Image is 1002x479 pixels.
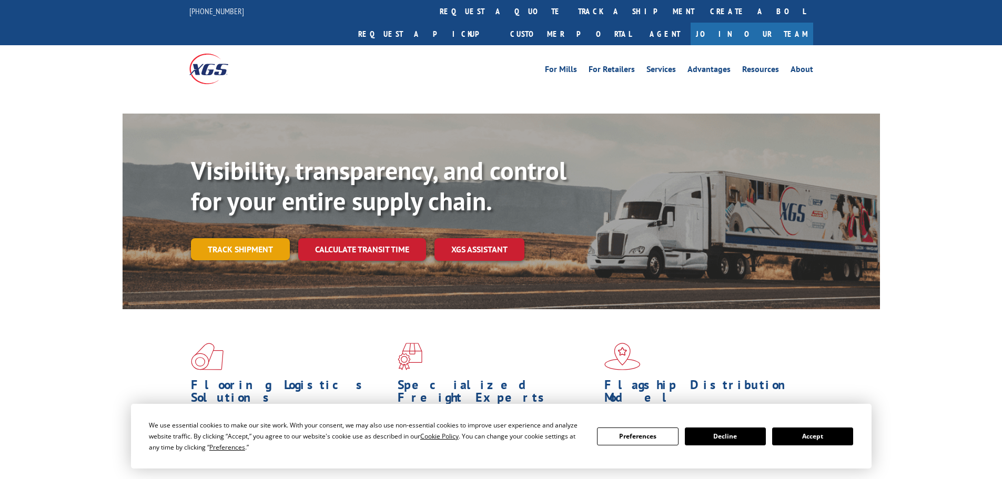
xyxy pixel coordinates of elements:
[502,23,639,45] a: Customer Portal
[398,343,422,370] img: xgs-icon-focused-on-flooring-red
[149,420,584,453] div: We use essential cookies to make our site work. With your consent, we may also use non-essential ...
[597,427,678,445] button: Preferences
[589,65,635,77] a: For Retailers
[639,23,691,45] a: Agent
[646,65,676,77] a: Services
[298,238,426,261] a: Calculate transit time
[350,23,502,45] a: Request a pickup
[434,238,524,261] a: XGS ASSISTANT
[189,6,244,16] a: [PHONE_NUMBER]
[191,379,390,409] h1: Flooring Logistics Solutions
[398,379,596,409] h1: Specialized Freight Experts
[191,343,224,370] img: xgs-icon-total-supply-chain-intelligence-red
[685,427,766,445] button: Decline
[772,427,853,445] button: Accept
[604,343,641,370] img: xgs-icon-flagship-distribution-model-red
[742,65,779,77] a: Resources
[191,238,290,260] a: Track shipment
[691,23,813,45] a: Join Our Team
[420,432,459,441] span: Cookie Policy
[209,443,245,452] span: Preferences
[604,379,803,409] h1: Flagship Distribution Model
[791,65,813,77] a: About
[131,404,872,468] div: Cookie Consent Prompt
[191,154,566,217] b: Visibility, transparency, and control for your entire supply chain.
[687,65,731,77] a: Advantages
[545,65,577,77] a: For Mills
